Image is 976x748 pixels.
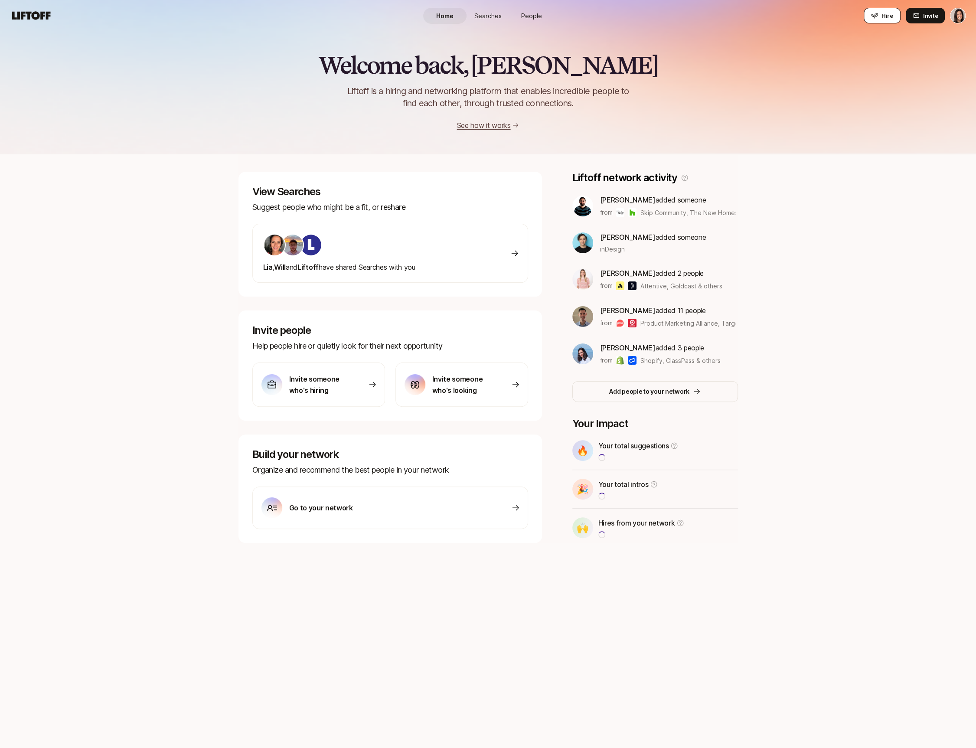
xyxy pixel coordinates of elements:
span: Invite [923,11,938,20]
p: added 11 people [600,305,736,316]
span: have shared Searches with you [263,263,415,271]
span: , [273,263,274,271]
p: Your total suggestions [598,440,669,451]
div: 🎉 [572,479,593,500]
p: added 2 people [600,268,722,279]
p: Invite people [252,324,528,336]
span: Shopify, ClassPass & others [640,356,720,365]
img: Skip Community [616,208,624,217]
p: Liftoff is a hiring and networking platform that enables incredible people to find each other, th... [333,85,643,109]
p: from [600,318,613,328]
span: and [286,263,297,271]
img: The New Homes Division [628,208,637,217]
img: Target [628,319,637,327]
span: [PERSON_NAME] [600,269,656,278]
img: ACg8ocIkDTL3-aTJPCC6zF-UTLIXBF4K0l6XE8Bv4u6zd-KODelM=s160-c [572,196,593,216]
p: View Searches [252,186,528,198]
p: Hires from your network [598,517,675,529]
img: Goldcast [628,281,637,290]
span: [PERSON_NAME] [600,343,656,352]
p: Build your network [252,448,528,461]
img: ClassPass [628,356,637,365]
p: Go to your network [289,502,353,513]
a: People [510,8,553,24]
span: Hire [881,11,893,20]
img: 490561b5_2133_45f3_8e39_178badb376a1.jpg [264,235,285,255]
span: Lia [263,263,273,271]
p: Invite someone who's hiring [289,373,350,396]
button: Invite [906,8,945,23]
p: from [600,207,613,218]
img: ACg8ocKIuO9-sklR2KvA8ZVJz4iZ_g9wtBiQREC3t8A94l4CTg=s160-c [300,235,321,255]
span: Attentive, Goldcast & others [640,281,722,291]
span: [PERSON_NAME] [600,233,656,242]
img: 80d0b387_ec65_46b6_b3ae_50b6ee3c5fa9.jpg [572,269,593,290]
img: Attentive [616,281,624,290]
div: 🙌 [572,517,593,538]
p: Suggest people who might be a fit, or reshare [252,201,528,213]
h2: Welcome back, [PERSON_NAME] [318,52,658,78]
span: Liftoff [297,263,319,271]
p: Organize and recommend the best people in your network [252,464,528,476]
p: Your total intros [598,479,649,490]
img: Eleanor Morgan [950,8,965,23]
p: Invite someone who's looking [432,373,493,396]
p: Your Impact [572,418,738,430]
a: Home [423,8,467,24]
span: Home [436,11,454,20]
span: in Design [600,245,625,254]
img: bf8f663c_42d6_4f7d_af6b_5f71b9527721.jpg [572,306,593,327]
p: added 3 people [600,342,721,353]
span: [PERSON_NAME] [600,196,656,204]
a: Searches [467,8,510,24]
button: Add people to your network [572,381,738,402]
p: Liftoff network activity [572,172,677,184]
img: Shopify [616,356,624,365]
span: People [521,11,542,20]
p: from [600,281,613,291]
span: Will [274,263,286,271]
span: [PERSON_NAME] [600,306,656,315]
span: Searches [474,11,502,20]
p: Add people to your network [609,386,689,397]
img: Product Marketing Alliance [616,319,624,327]
p: added someone [600,194,736,206]
div: 🔥 [572,440,593,461]
button: Hire [864,8,901,23]
p: Help people hire or quietly look for their next opportunity [252,340,528,352]
span: Product Marketing Alliance, Target & others [640,320,767,327]
a: See how it works [457,121,511,130]
p: added someone [600,232,706,243]
img: 96d2a0e4_1874_4b12_b72d_b7b3d0246393.jpg [572,232,593,253]
img: 3b21b1e9_db0a_4655_a67f_ab9b1489a185.jpg [572,343,593,364]
span: Skip Community, The New Homes Division & others [640,209,787,216]
img: ACg8ocJgLS4_X9rs-p23w7LExaokyEoWgQo9BGx67dOfttGDosg=s160-c [282,235,303,255]
p: from [600,355,613,366]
